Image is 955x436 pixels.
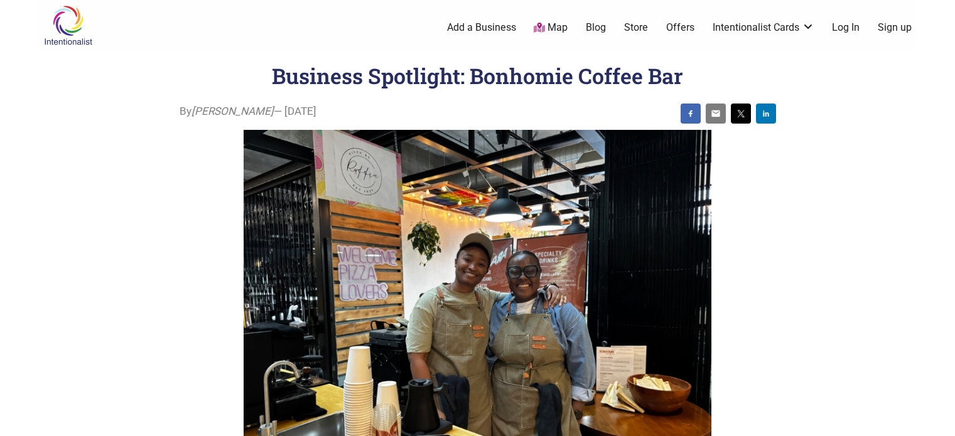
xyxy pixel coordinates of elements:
i: [PERSON_NAME] [192,105,274,117]
a: Sign up [878,21,912,35]
img: facebook sharing button [686,109,696,119]
h1: Business Spotlight: Bonhomie Coffee Bar [272,61,683,90]
a: Add a Business [447,21,516,35]
a: Store [624,21,648,35]
img: email sharing button [711,109,721,119]
img: linkedin sharing button [761,109,771,119]
img: Intentionalist [38,5,98,46]
a: Log In [832,21,860,35]
span: By — [DATE] [180,104,316,120]
a: Map [534,21,568,35]
img: twitter sharing button [736,109,746,119]
a: Intentionalist Cards [713,21,814,35]
a: Blog [586,21,606,35]
a: Offers [666,21,694,35]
